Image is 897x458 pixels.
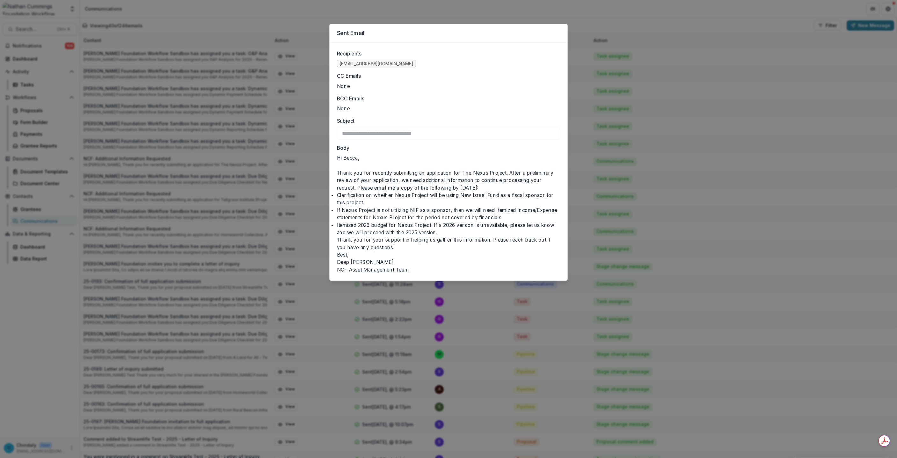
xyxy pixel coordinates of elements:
label: CC Emails [337,72,557,80]
p: Hi Becca, Thank you for recently submitting an application for The Nexus Project. After a prelimi... [337,154,560,192]
header: Sent Email [329,24,567,42]
ul: None [337,105,560,112]
p: Clarification on whether Nexus Project will be using New Israel Fund as a fiscal sponsor for this... [337,192,560,207]
p: If Nexus Project is not utilizing NIF as a sponsor, then we will need Itemized Income/Expense sta... [337,206,560,221]
label: BCC Emails [337,95,557,102]
p: NCF Asset Management Team [337,266,560,273]
p: Thank you for your support in helping us gather this information. Please reach back out if you ha... [337,236,560,251]
p: Deep [PERSON_NAME] [337,258,560,266]
label: Recipients [337,50,557,57]
span: [EMAIL_ADDRESS][DOMAIN_NAME] [339,61,413,66]
p: Itemized 2026 budget for Nexus Project. If a 2026 version is unavailable, please let us know and ... [337,221,560,236]
label: Subject [337,117,557,124]
p: Best, [337,251,560,258]
ul: None [337,82,560,90]
label: Body [337,144,557,152]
